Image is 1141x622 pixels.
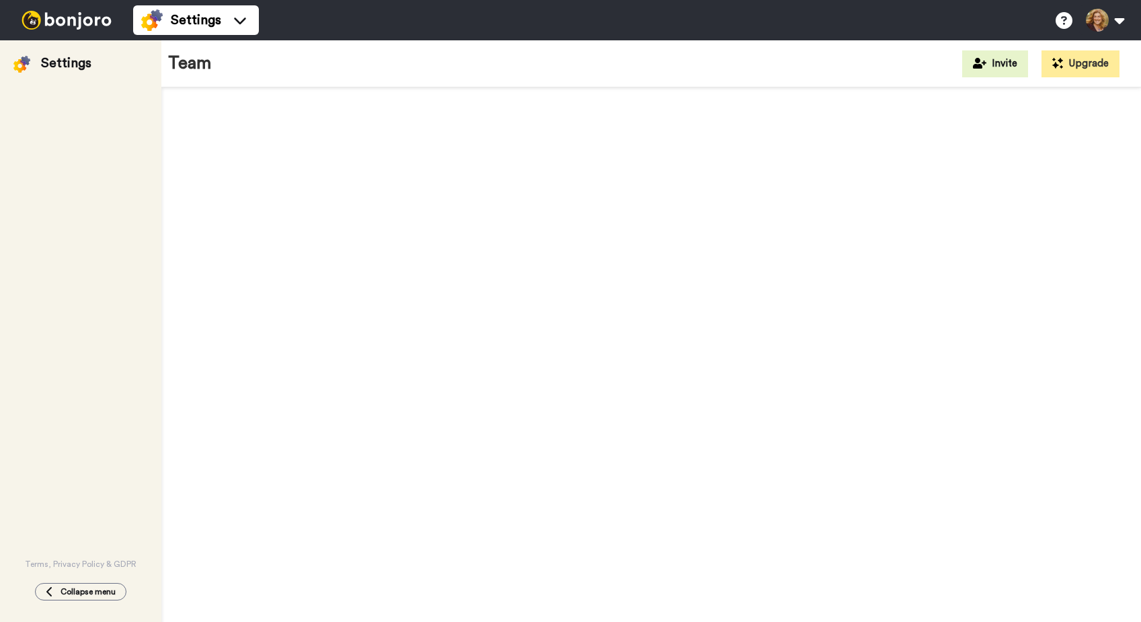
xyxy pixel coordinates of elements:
img: settings-colored.svg [141,9,163,31]
button: Collapse menu [35,583,126,600]
h1: Team [168,54,212,73]
img: bj-logo-header-white.svg [16,11,117,30]
button: Invite [962,50,1028,77]
span: Collapse menu [61,586,116,597]
span: Settings [171,11,221,30]
img: settings-colored.svg [13,56,30,73]
button: Upgrade [1041,50,1119,77]
div: Settings [41,54,91,73]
